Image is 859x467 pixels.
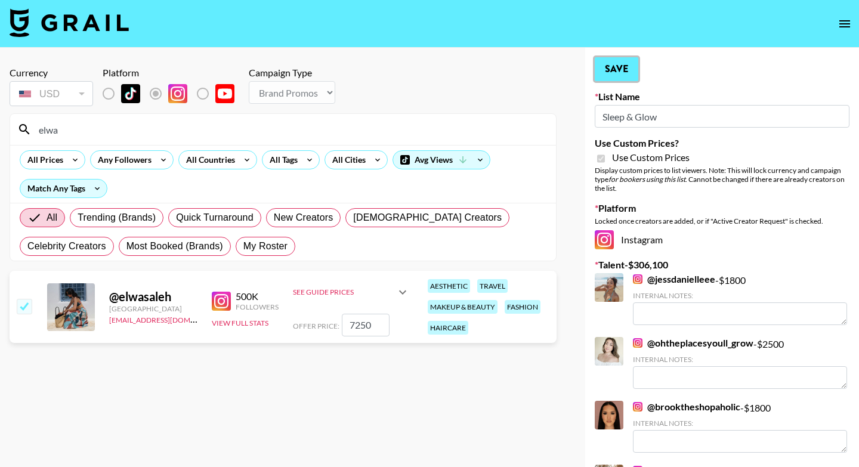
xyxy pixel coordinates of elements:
div: Avg Views [393,151,490,169]
img: Instagram [212,292,231,311]
div: - $ 1800 [633,401,847,453]
span: Most Booked (Brands) [126,239,223,253]
label: Talent - $ 306,100 [595,259,849,271]
div: All Tags [262,151,300,169]
span: All [47,211,57,225]
img: TikTok [121,84,140,103]
div: All Countries [179,151,237,169]
div: fashion [505,300,540,314]
button: open drawer [833,12,857,36]
div: makeup & beauty [428,300,498,314]
div: See Guide Prices [293,278,410,307]
div: Currency [10,67,93,79]
a: @jessdanielleee [633,273,715,285]
span: New Creators [274,211,333,225]
div: See Guide Prices [293,287,395,296]
a: @brooktheshopaholic [633,401,740,413]
img: Instagram [633,402,642,412]
input: Search by User Name [32,120,549,139]
div: 500K [236,290,279,302]
button: Save [595,57,638,81]
span: Trending (Brands) [78,211,156,225]
a: @ohtheplacesyoull_grow [633,337,753,349]
div: Campaign Type [249,67,335,79]
div: @ elwasaleh [109,289,197,304]
div: Internal Notes: [633,419,847,428]
div: Internal Notes: [633,355,847,364]
div: List locked to Instagram. [103,81,244,106]
img: Instagram [168,84,187,103]
span: Use Custom Prices [612,151,690,163]
div: Followers [236,302,279,311]
div: Currency is locked to USD [10,79,93,109]
div: Match Any Tags [20,180,107,197]
label: Platform [595,202,849,214]
div: travel [477,279,508,293]
a: [EMAIL_ADDRESS][DOMAIN_NAME] [109,313,229,324]
label: Use Custom Prices? [595,137,849,149]
div: Platform [103,67,244,79]
input: 7,250 [342,314,390,336]
img: Instagram [633,338,642,348]
span: Offer Price: [293,321,339,330]
span: [DEMOGRAPHIC_DATA] Creators [353,211,502,225]
img: YouTube [215,84,234,103]
em: for bookers using this list [608,175,685,184]
div: haircare [428,321,468,335]
img: Instagram [633,274,642,284]
div: Internal Notes: [633,291,847,300]
div: aesthetic [428,279,470,293]
span: Celebrity Creators [27,239,106,253]
div: Any Followers [91,151,154,169]
img: Instagram [595,230,614,249]
div: Locked once creators are added, or if "Active Creator Request" is checked. [595,217,849,225]
div: [GEOGRAPHIC_DATA] [109,304,197,313]
div: Display custom prices to list viewers. Note: This will lock currency and campaign type . Cannot b... [595,166,849,193]
img: Grail Talent [10,8,129,37]
span: Quick Turnaround [176,211,254,225]
span: My Roster [243,239,288,253]
div: All Prices [20,151,66,169]
div: Instagram [595,230,849,249]
div: USD [12,83,91,104]
div: - $ 1800 [633,273,847,325]
div: All Cities [325,151,368,169]
div: - $ 2500 [633,337,847,389]
button: View Full Stats [212,318,268,327]
label: List Name [595,91,849,103]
